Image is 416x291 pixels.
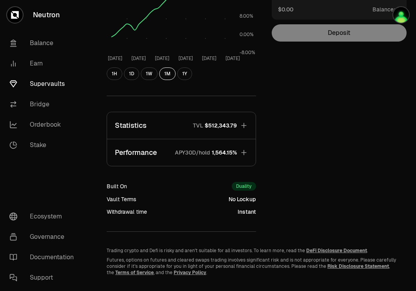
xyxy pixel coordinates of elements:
span: 1,564.15% [212,149,237,156]
button: PerformanceAPY30D/hold1,564.15% [107,139,256,166]
div: No Lockup [229,195,256,203]
tspan: [DATE] [178,55,193,62]
a: Stake [3,135,85,155]
a: Earn [3,53,85,74]
tspan: [DATE] [131,55,146,62]
tspan: [DATE] [202,55,216,62]
button: $0.00 [278,5,293,13]
tspan: [DATE] [108,55,122,62]
button: 1D [124,67,139,80]
a: Supervaults [3,74,85,94]
a: Bridge [3,94,85,115]
p: APY30D/hold [175,149,210,156]
div: Withdrawal time [107,208,147,216]
a: Terms of Service [115,269,154,276]
tspan: [DATE] [225,55,240,62]
tspan: -8.00% [240,49,255,56]
a: Balance [3,33,85,53]
a: Risk Disclosure Statement [327,263,389,269]
p: Performance [115,147,157,158]
div: Vault Terms [107,195,136,203]
button: 1Y [177,67,192,80]
button: 1H [107,67,122,80]
tspan: 8.00% [240,13,253,19]
p: TVL [193,122,203,129]
div: Built On [107,182,127,190]
button: StatisticsTVL$512,343.79 [107,112,256,139]
a: Orderbook [3,115,85,135]
a: DeFi Disclosure Document [306,247,367,254]
a: Ecosystem [3,206,85,227]
p: Futures, options on futures and cleared swaps trading involves significant risk and is not approp... [107,257,397,276]
a: Support [3,267,85,288]
span: $512,343.79 [205,122,237,129]
div: Instant [238,208,256,216]
a: Documentation [3,247,85,267]
p: Statistics [115,120,147,131]
div: Duality [232,182,256,191]
a: Privacy Policy [174,269,206,276]
button: 1M [159,67,176,80]
img: Luna Staking [393,7,409,23]
tspan: [DATE] [155,55,169,62]
tspan: 0.00% [240,31,254,38]
a: Governance [3,227,85,247]
p: Trading crypto and Defi is risky and aren't suitable for all investors. To learn more, read the . [107,247,397,254]
button: 1W [141,67,158,80]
